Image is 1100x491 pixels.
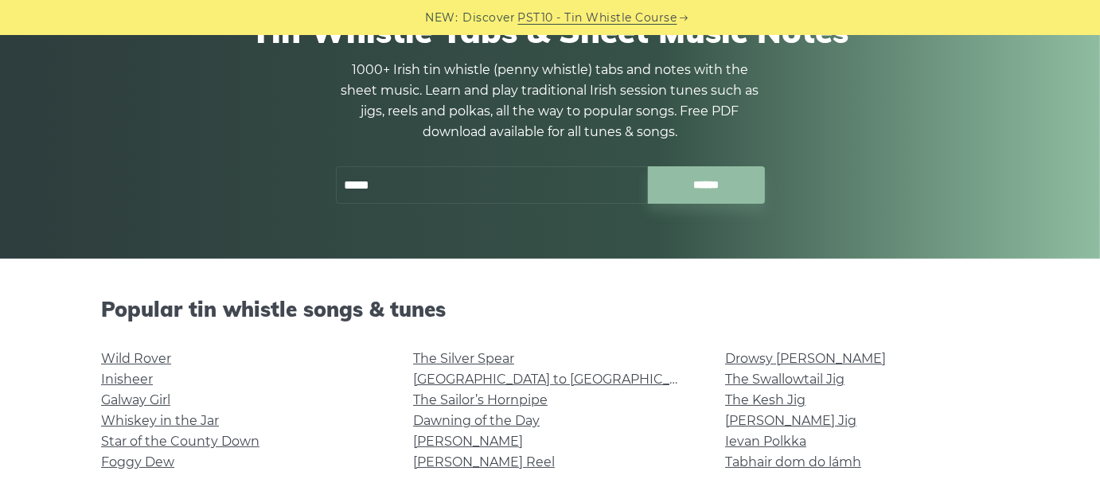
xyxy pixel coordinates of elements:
a: Foggy Dew [101,454,174,470]
a: Wild Rover [101,351,171,366]
a: [PERSON_NAME] Reel [413,454,555,470]
a: [PERSON_NAME] [413,434,523,449]
a: The Kesh Jig [725,392,805,407]
a: Whiskey in the Jar [101,413,219,428]
a: [GEOGRAPHIC_DATA] to [GEOGRAPHIC_DATA] [413,372,707,387]
span: Discover [463,9,516,27]
a: Inisheer [101,372,153,387]
h1: Tin Whistle Tabs & Sheet Music Notes [101,12,999,50]
a: [PERSON_NAME] Jig [725,413,856,428]
a: The Silver Spear [413,351,514,366]
a: The Sailor’s Hornpipe [413,392,548,407]
span: NEW: [426,9,458,27]
a: Star of the County Down [101,434,259,449]
p: 1000+ Irish tin whistle (penny whistle) tabs and notes with the sheet music. Learn and play tradi... [335,60,765,142]
a: Tabhair dom do lámh [725,454,861,470]
a: PST10 - Tin Whistle Course [518,9,677,27]
a: Dawning of the Day [413,413,540,428]
a: The Swallowtail Jig [725,372,845,387]
a: Galway Girl [101,392,170,407]
h2: Popular tin whistle songs & tunes [101,297,999,321]
a: Ievan Polkka [725,434,806,449]
a: Drowsy [PERSON_NAME] [725,351,886,366]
